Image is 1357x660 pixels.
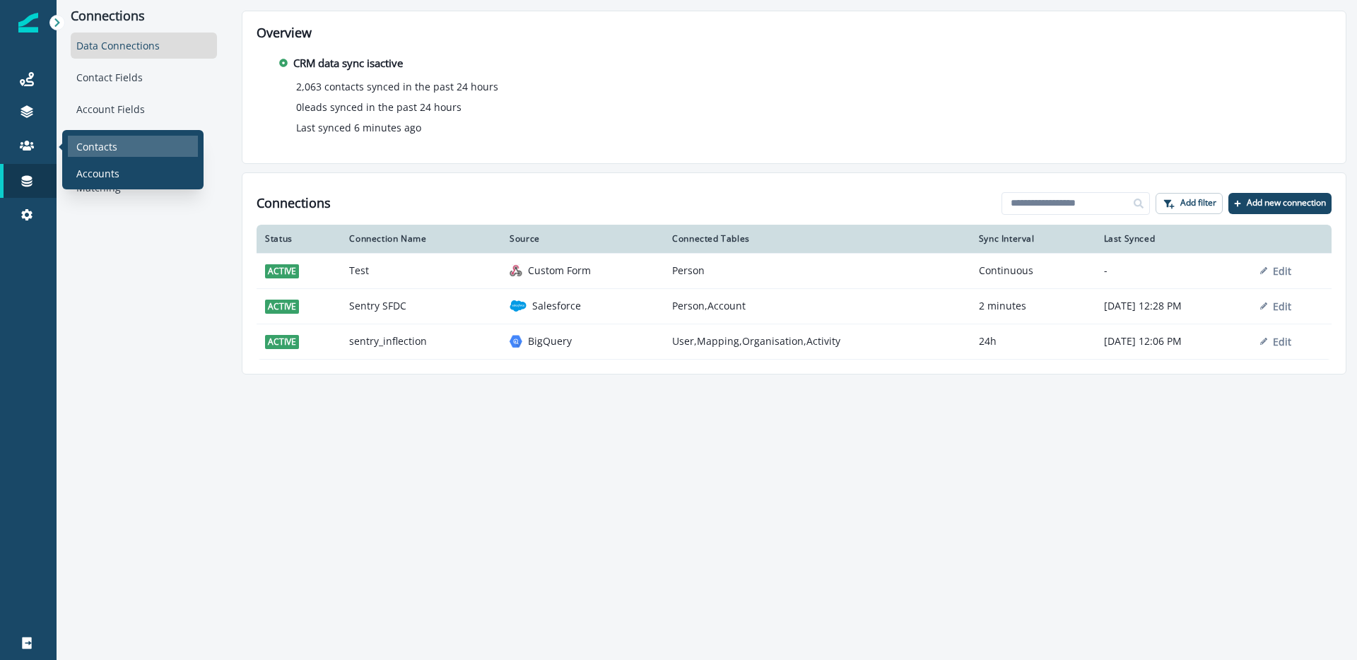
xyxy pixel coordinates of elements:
p: Last synced 6 minutes ago [296,120,421,135]
td: 2 minutes [970,288,1095,324]
span: active [265,264,299,278]
td: User,Mapping,Organisation,Activity [664,324,970,359]
button: Edit [1260,264,1291,278]
td: Continuous [970,253,1095,288]
p: Add new connection [1247,198,1326,208]
span: active [265,300,299,314]
p: Edit [1273,300,1291,313]
p: CRM data sync is active [293,55,403,71]
div: Source [510,233,655,244]
p: 0 leads synced in the past 24 hours [296,100,462,114]
div: Connected Tables [672,233,962,244]
a: activeSentry SFDCsalesforceSalesforcePerson,Account2 minutes[DATE] 12:28 PMEdit [257,288,1332,324]
div: Product Data Explorer [71,128,217,154]
p: [DATE] 12:28 PM [1104,299,1244,313]
p: Accounts [76,166,119,181]
p: BigQuery [528,334,572,348]
a: activeTestcustom formCustom FormPersonContinuous-Edit [257,253,1332,288]
div: Status [265,233,332,244]
span: active [265,335,299,349]
p: Edit [1273,264,1291,278]
p: [DATE] 12:06 PM [1104,334,1244,348]
img: salesforce [510,297,527,314]
p: Contacts [76,139,117,154]
div: Contact Fields [71,64,217,90]
td: sentry_inflection [341,324,501,359]
h1: Connections [257,196,331,211]
img: Inflection [18,13,38,33]
button: Add new connection [1228,193,1332,214]
img: bigquery [510,335,522,348]
div: Connection Name [349,233,493,244]
p: Edit [1273,335,1291,348]
td: Test [341,253,501,288]
p: Custom Form [528,264,591,278]
div: Sync Interval [979,233,1087,244]
div: Data Connections [71,33,217,59]
h2: Overview [257,25,1332,41]
div: Account Fields [71,96,217,122]
button: Add filter [1156,193,1223,214]
img: custom form [510,264,522,277]
td: Sentry SFDC [341,288,501,324]
p: 2,063 contacts synced in the past 24 hours [296,79,498,94]
td: Person,Account [664,288,970,324]
button: Edit [1260,335,1291,348]
p: Add filter [1180,198,1216,208]
p: Connections [71,8,217,24]
a: Accounts [68,163,198,184]
td: Person [664,253,970,288]
a: Contacts [68,136,198,157]
p: Salesforce [532,299,581,313]
a: activesentry_inflectionbigqueryBigQueryUser,Mapping,Organisation,Activity24h[DATE] 12:06 PMEdit [257,324,1332,359]
div: Last Synced [1104,233,1244,244]
td: 24h [970,324,1095,359]
button: Edit [1260,300,1291,313]
p: - [1104,264,1244,278]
